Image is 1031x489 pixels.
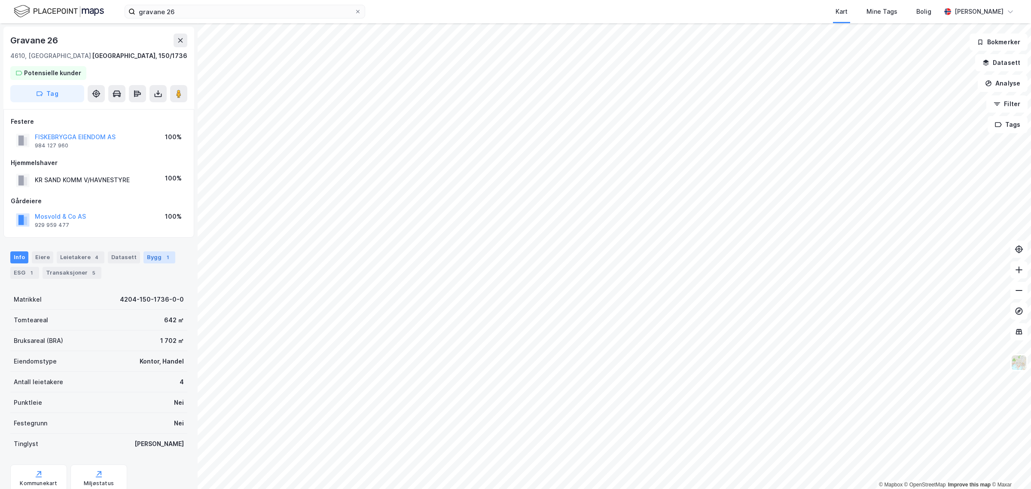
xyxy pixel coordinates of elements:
div: 929 959 477 [35,222,69,229]
div: Tinglyst [14,439,38,449]
div: Kart [836,6,848,17]
div: 1 [163,253,172,262]
button: Bokmerker [970,34,1028,51]
div: Tomteareal [14,315,48,325]
div: KR SAND KOMM V/HAVNESTYRE [35,175,130,185]
button: Tags [988,116,1028,133]
div: Bruksareal (BRA) [14,336,63,346]
a: Mapbox [879,482,903,488]
button: Analyse [978,75,1028,92]
div: Eiere [32,251,53,263]
div: Potensielle kunder [24,68,81,78]
div: Festere [11,116,187,127]
div: [PERSON_NAME] [134,439,184,449]
a: Improve this map [948,482,991,488]
div: Leietakere [57,251,104,263]
div: 642 ㎡ [164,315,184,325]
div: Bolig [916,6,931,17]
div: Festegrunn [14,418,47,428]
div: 4610, [GEOGRAPHIC_DATA] [10,51,91,61]
div: Gårdeiere [11,196,187,206]
div: Transaksjoner [43,267,101,279]
div: Info [10,251,28,263]
div: ESG [10,267,39,279]
button: Filter [986,95,1028,113]
div: 1 702 ㎡ [160,336,184,346]
div: Nei [174,397,184,408]
div: Nei [174,418,184,428]
iframe: Chat Widget [988,448,1031,489]
input: Søk på adresse, matrikkel, gårdeiere, leietakere eller personer [135,5,354,18]
div: Antall leietakere [14,377,63,387]
div: Kommunekart [20,480,57,487]
div: Kontor, Handel [140,356,184,367]
div: [PERSON_NAME] [955,6,1004,17]
a: OpenStreetMap [904,482,946,488]
div: 1 [27,269,36,277]
button: Datasett [975,54,1028,71]
div: Kontrollprogram for chat [988,448,1031,489]
div: 4204-150-1736-0-0 [120,294,184,305]
div: 4 [180,377,184,387]
div: Hjemmelshaver [11,158,187,168]
div: Eiendomstype [14,356,57,367]
div: Bygg [143,251,175,263]
button: Tag [10,85,84,102]
div: 100% [165,173,182,183]
div: Gravane 26 [10,34,60,47]
img: Z [1011,355,1027,371]
div: 100% [165,211,182,222]
div: [GEOGRAPHIC_DATA], 150/1736 [92,51,187,61]
div: 5 [89,269,98,277]
div: Punktleie [14,397,42,408]
div: Miljøstatus [84,480,114,487]
div: 984 127 960 [35,142,68,149]
div: Matrikkel [14,294,42,305]
div: Mine Tags [866,6,897,17]
img: logo.f888ab2527a4732fd821a326f86c7f29.svg [14,4,104,19]
div: 4 [92,253,101,262]
div: Datasett [108,251,140,263]
div: 100% [165,132,182,142]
